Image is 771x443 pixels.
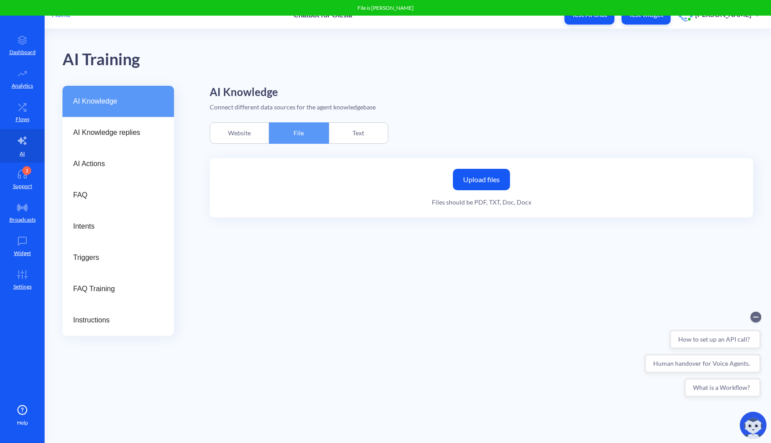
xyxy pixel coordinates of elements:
h2: AI Knowledge [210,86,753,99]
div: Connect different data sources for the agent knowledgebase [210,102,753,112]
p: Dashboard [9,48,36,56]
p: Widget [14,249,31,257]
a: AI Knowledge [62,86,174,117]
button: Collapse conversation starters [109,5,120,16]
div: AI Training [62,47,140,72]
p: Support [13,182,32,190]
span: FAQ Training [73,284,156,294]
img: copilot-icon.svg [740,412,767,439]
button: How to set up an API call? [28,23,120,43]
span: Intents [73,221,156,232]
a: FAQ Training [62,273,174,305]
a: Intents [62,211,174,242]
div: Website [210,122,269,144]
label: Upload files [453,169,510,190]
a: Instructions [62,305,174,336]
p: Analytics [12,82,33,90]
span: Triggers [73,252,156,263]
span: FAQ [73,190,156,201]
p: Settings [13,283,32,291]
button: Human handover for Voice Agents. [3,47,120,67]
div: Files should be PDF, TXT, Doc, Docx [432,197,531,207]
span: AI Actions [73,159,156,169]
span: File is [PERSON_NAME] [357,4,414,11]
a: FAQ [62,180,174,211]
a: Triggers [62,242,174,273]
p: Flows [16,115,29,123]
div: Text [329,122,388,144]
span: Instructions [73,315,156,326]
button: What is a Workflow? [43,71,120,91]
span: AI Knowledge [73,96,156,107]
span: AI Knowledge replies [73,127,156,138]
a: AI Actions [62,148,174,180]
a: AI Knowledge replies [62,117,174,148]
div: File [269,122,328,144]
p: AI [20,150,25,158]
p: Broadcasts [9,216,36,224]
span: Help [17,419,28,427]
div: 1 [22,166,31,175]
